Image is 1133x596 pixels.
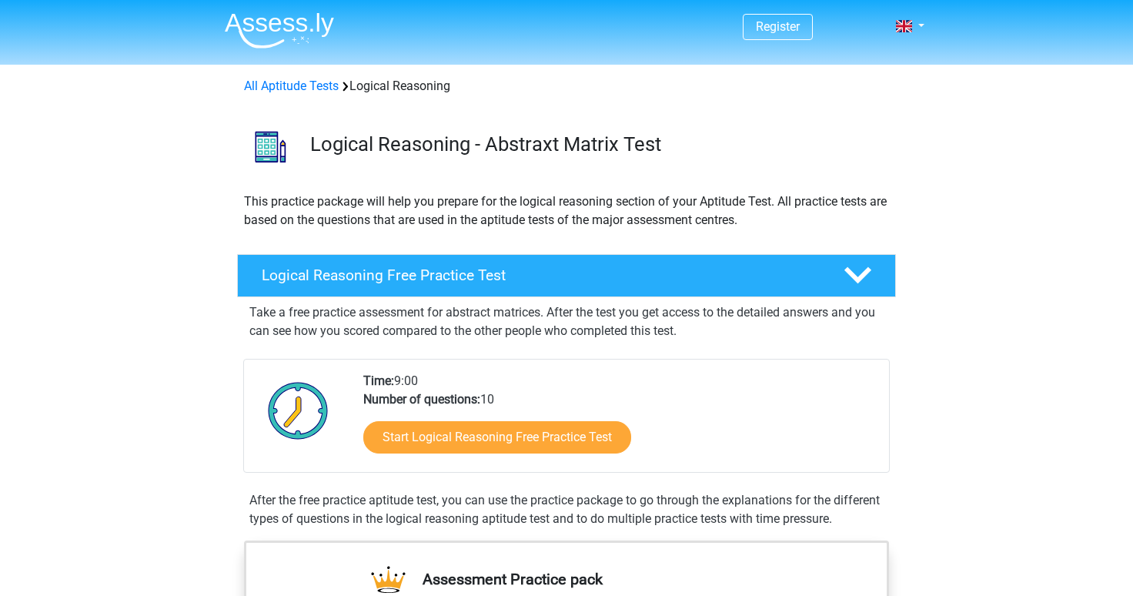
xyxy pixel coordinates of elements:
[238,77,895,95] div: Logical Reasoning
[231,254,902,297] a: Logical Reasoning Free Practice Test
[756,19,800,34] a: Register
[363,421,631,454] a: Start Logical Reasoning Free Practice Test
[363,373,394,388] b: Time:
[259,372,337,449] img: Clock
[238,114,303,179] img: logical reasoning
[243,491,890,528] div: After the free practice aptitude test, you can use the practice package to go through the explana...
[249,303,884,340] p: Take a free practice assessment for abstract matrices. After the test you get access to the detai...
[363,392,480,407] b: Number of questions:
[244,193,889,229] p: This practice package will help you prepare for the logical reasoning section of your Aptitude Te...
[262,266,819,284] h4: Logical Reasoning Free Practice Test
[244,79,339,93] a: All Aptitude Tests
[225,12,334,49] img: Assessly
[310,132,884,156] h3: Logical Reasoning - Abstraxt Matrix Test
[352,372,888,472] div: 9:00 10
